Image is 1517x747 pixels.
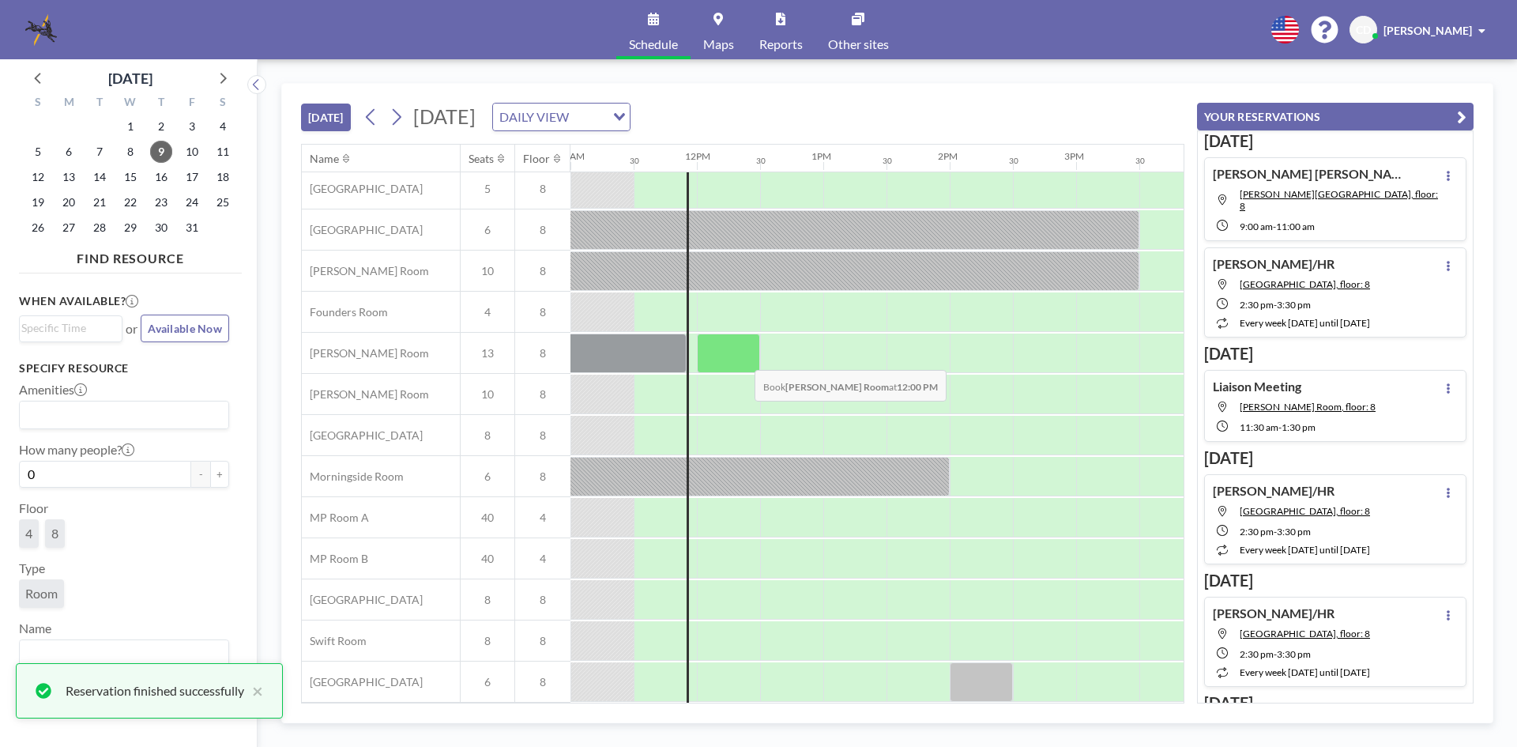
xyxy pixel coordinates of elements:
[58,141,80,163] span: Monday, October 6, 2025
[493,104,630,130] div: Search for option
[1204,344,1466,364] h3: [DATE]
[27,141,49,163] span: Sunday, October 5, 2025
[461,223,514,237] span: 6
[119,191,141,213] span: Wednesday, October 22, 2025
[1197,103,1474,130] button: YOUR RESERVATIONS
[119,217,141,239] span: Wednesday, October 29, 2025
[58,191,80,213] span: Monday, October 20, 2025
[1135,156,1145,166] div: 30
[302,305,388,319] span: Founders Room
[20,402,228,428] div: Search for option
[301,104,351,131] button: [DATE]
[302,428,423,443] span: [GEOGRAPHIC_DATA]
[523,152,550,166] div: Floor
[515,552,570,566] span: 4
[181,141,203,163] span: Friday, October 10, 2025
[1278,421,1282,433] span: -
[54,93,85,114] div: M
[461,675,514,689] span: 6
[181,115,203,138] span: Friday, October 3, 2025
[88,191,111,213] span: Tuesday, October 21, 2025
[19,500,48,516] label: Floor
[1240,299,1274,311] span: 2:30 PM
[212,191,234,213] span: Saturday, October 25, 2025
[515,223,570,237] span: 8
[515,346,570,360] span: 8
[461,634,514,648] span: 8
[21,405,220,425] input: Search for option
[302,223,423,237] span: [GEOGRAPHIC_DATA]
[212,115,234,138] span: Saturday, October 4, 2025
[302,346,429,360] span: [PERSON_NAME] Room
[207,93,238,114] div: S
[1240,421,1278,433] span: 11:30 AM
[27,166,49,188] span: Sunday, October 12, 2025
[212,141,234,163] span: Saturday, October 11, 2025
[19,244,242,266] h4: FIND RESOURCE
[515,511,570,525] span: 4
[1204,448,1466,468] h3: [DATE]
[19,382,87,398] label: Amenities
[461,264,514,278] span: 10
[19,442,134,458] label: How many people?
[1204,693,1466,713] h3: [DATE]
[119,115,141,138] span: Wednesday, October 1, 2025
[23,93,54,114] div: S
[630,156,639,166] div: 30
[1273,221,1276,232] span: -
[1240,278,1370,290] span: West End Room, floor: 8
[461,511,514,525] span: 40
[25,14,57,46] img: organization-logo
[1204,571,1466,590] h3: [DATE]
[938,150,958,162] div: 2PM
[1274,648,1277,660] span: -
[461,428,514,443] span: 8
[515,264,570,278] span: 8
[785,381,889,393] b: [PERSON_NAME] Room
[21,319,113,337] input: Search for option
[310,152,339,166] div: Name
[1240,188,1438,212] span: Ansley Room, floor: 8
[119,166,141,188] span: Wednesday, October 15, 2025
[302,511,369,525] span: MP Room A
[461,387,514,402] span: 10
[1276,221,1315,232] span: 11:00 AM
[685,150,710,162] div: 12PM
[496,107,572,127] span: DAILY VIEW
[27,217,49,239] span: Sunday, October 26, 2025
[461,593,514,607] span: 8
[461,182,514,196] span: 5
[88,217,111,239] span: Tuesday, October 28, 2025
[1213,483,1334,499] h4: [PERSON_NAME]/HR
[574,107,604,127] input: Search for option
[1213,606,1334,621] h4: [PERSON_NAME]/HR
[1277,648,1311,660] span: 3:30 PM
[515,675,570,689] span: 8
[176,93,207,114] div: F
[469,152,494,166] div: Seats
[461,346,514,360] span: 13
[21,643,220,664] input: Search for option
[85,93,115,114] div: T
[1282,421,1316,433] span: 1:30 PM
[244,681,263,700] button: close
[150,166,172,188] span: Thursday, October 16, 2025
[302,470,404,484] span: Morningside Room
[51,526,58,541] span: 8
[559,150,585,162] div: 11AM
[19,560,45,576] label: Type
[302,634,367,648] span: Swift Room
[897,381,938,393] b: 12:00 PM
[1274,299,1277,311] span: -
[811,150,831,162] div: 1PM
[1240,526,1274,538] span: 2:30 PM
[141,315,229,342] button: Available Now
[181,191,203,213] span: Friday, October 24, 2025
[19,361,229,375] h3: Specify resource
[150,141,172,163] span: Thursday, October 9, 2025
[461,470,514,484] span: 6
[181,166,203,188] span: Friday, October 17, 2025
[1064,150,1084,162] div: 3PM
[148,322,222,335] span: Available Now
[20,640,228,667] div: Search for option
